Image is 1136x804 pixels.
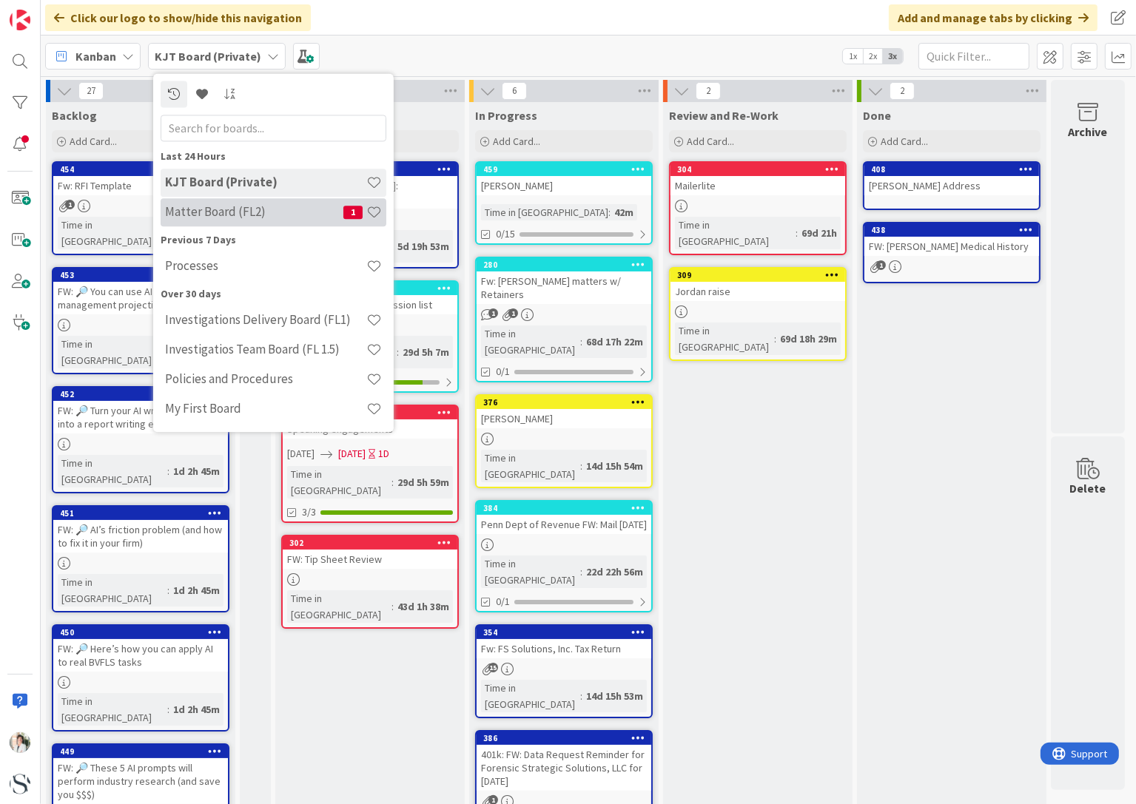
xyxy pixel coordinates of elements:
div: Time in [GEOGRAPHIC_DATA] [481,450,580,482]
span: Backlog [52,108,97,123]
div: 449 [60,746,228,757]
span: Add Card... [881,135,928,148]
span: : [774,331,776,347]
span: 0/1 [496,364,510,379]
div: Time in [GEOGRAPHIC_DATA] [481,555,580,588]
span: : [391,598,394,615]
div: 384Penn Dept of Revenue FW: Mail [DATE] [477,501,651,534]
div: FW: 🔎 These 5 AI prompts will perform industry research (and save you $$$) [53,758,228,804]
div: Previous 7 Days [161,232,386,248]
div: Archive [1069,123,1108,141]
div: 452 [60,389,228,399]
span: 2 [890,82,915,100]
span: 15 [488,663,498,672]
div: 453FW: 🔎 You can use AI to stress-test management projections [53,268,228,314]
div: [PERSON_NAME] Address [864,176,1039,195]
div: Time in [GEOGRAPHIC_DATA] [58,455,167,487]
div: 5d 19h 53m [394,238,453,254]
a: 354Fw: FS Solutions, Inc. Tax ReturnTime in [GEOGRAPHIC_DATA]:14d 15h 53m [475,624,653,718]
div: 69d 18h 29m [776,331,841,347]
div: 438 [871,225,1039,235]
div: Time in [GEOGRAPHIC_DATA] [58,217,181,249]
div: FW: 🔎 Here’s how you can apply AI to real BVFLS tasks [53,639,228,672]
div: 450FW: 🔎 Here’s how you can apply AI to real BVFLS tasks [53,626,228,672]
div: Add and manage tabs by clicking [889,4,1098,31]
div: 451 [53,507,228,520]
div: 408 [864,163,1039,176]
div: Delete [1070,479,1106,497]
span: Done [863,108,891,123]
div: 68d 17h 22m [582,334,647,350]
span: 27 [78,82,104,100]
div: 454Fw: RFI Template [53,163,228,195]
span: : [796,225,798,241]
div: 302FW: Tip Sheet Review [283,536,457,569]
div: 451FW: 🔎 AI’s friction problem (and how to fix it in your firm) [53,507,228,553]
div: 309 [677,270,845,280]
a: 280Fw: [PERSON_NAME] matters w/ RetainersTime in [GEOGRAPHIC_DATA]:68d 17h 22m0/1 [475,257,653,382]
a: 452FW: 🔎 Turn your AI writing assistant into a report writing editorTime in [GEOGRAPHIC_DATA]:1d ... [52,386,229,493]
span: 3/3 [302,504,316,520]
span: [DATE] [338,446,366,462]
span: 0/15 [496,226,515,242]
h4: Policies and Procedures [165,372,366,387]
div: 280 [477,258,651,271]
a: 376[PERSON_NAME]Time in [GEOGRAPHIC_DATA]:14d 15h 54m [475,394,653,488]
div: Time in [GEOGRAPHIC_DATA] [58,574,167,607]
div: 376 [477,396,651,409]
span: : [580,334,582,350]
div: Click our logo to show/hide this navigation [45,4,311,31]
span: Add Card... [493,135,540,148]
div: 1d 2h 45m [169,463,223,479]
div: Time in [GEOGRAPHIC_DATA] [58,693,167,726]
div: FW: [PERSON_NAME] Medical History [864,237,1039,256]
div: 304 [670,163,845,176]
div: 354 [477,626,651,639]
div: 438FW: [PERSON_NAME] Medical History [864,223,1039,256]
div: 451 [60,508,228,518]
a: 459[PERSON_NAME]Time in [GEOGRAPHIC_DATA]:42m0/15 [475,161,653,245]
div: 302 [283,536,457,550]
span: 1 [508,308,518,318]
a: 304MailerliteTime in [GEOGRAPHIC_DATA]:69d 21h [669,161,847,255]
div: 42m [611,204,637,220]
div: 376 [483,397,651,408]
span: 6 [502,82,527,100]
div: Fw: RFI Template [53,176,228,195]
div: Time in [GEOGRAPHIC_DATA] [481,680,580,712]
div: 401k: FW: Data Request Reminder for Forensic Strategic Solutions, LLC for [DATE] [477,745,651,791]
div: 454 [60,164,228,175]
div: 452 [53,388,228,401]
div: 459[PERSON_NAME] [477,163,651,195]
span: 1 [65,200,75,209]
span: Kanban [75,47,116,65]
div: 14d 15h 54m [582,458,647,474]
span: : [167,582,169,598]
span: : [397,344,399,360]
div: 43d 1h 38m [394,598,453,615]
div: 449FW: 🔎 These 5 AI prompts will perform industry research (and save you $$$) [53,745,228,804]
div: 386401k: FW: Data Request Reminder for Forensic Strategic Solutions, LLC for [DATE] [477,732,651,791]
div: 376[PERSON_NAME] [477,396,651,428]
div: 384 [477,501,651,515]
a: 408[PERSON_NAME] Address [863,161,1041,210]
span: : [167,701,169,717]
span: 1 [343,206,363,219]
a: 450FW: 🔎 Here’s how you can apply AI to real BVFLS tasksTime in [GEOGRAPHIC_DATA]:1d 2h 45m [52,624,229,732]
div: 454 [53,163,228,176]
span: Review and Re-Work [669,108,779,123]
span: 2x [863,49,883,64]
span: 2 [696,82,721,100]
a: 302FW: Tip Sheet ReviewTime in [GEOGRAPHIC_DATA]:43d 1h 38m [281,535,459,629]
div: Time in [GEOGRAPHIC_DATA] [481,204,608,220]
div: 1D [378,446,389,462]
div: 29d 5h 7m [399,344,453,360]
div: 449 [53,745,228,758]
span: : [580,564,582,580]
h4: Matter Board (FL2) [165,205,343,220]
div: 459 [477,163,651,176]
div: 354Fw: FS Solutions, Inc. Tax Return [477,626,651,658]
div: 22d 22h 56m [582,564,647,580]
a: 384Penn Dept of Revenue FW: Mail [DATE]Time in [GEOGRAPHIC_DATA]:22d 22h 56m0/1 [475,500,653,612]
span: 1 [876,260,886,270]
